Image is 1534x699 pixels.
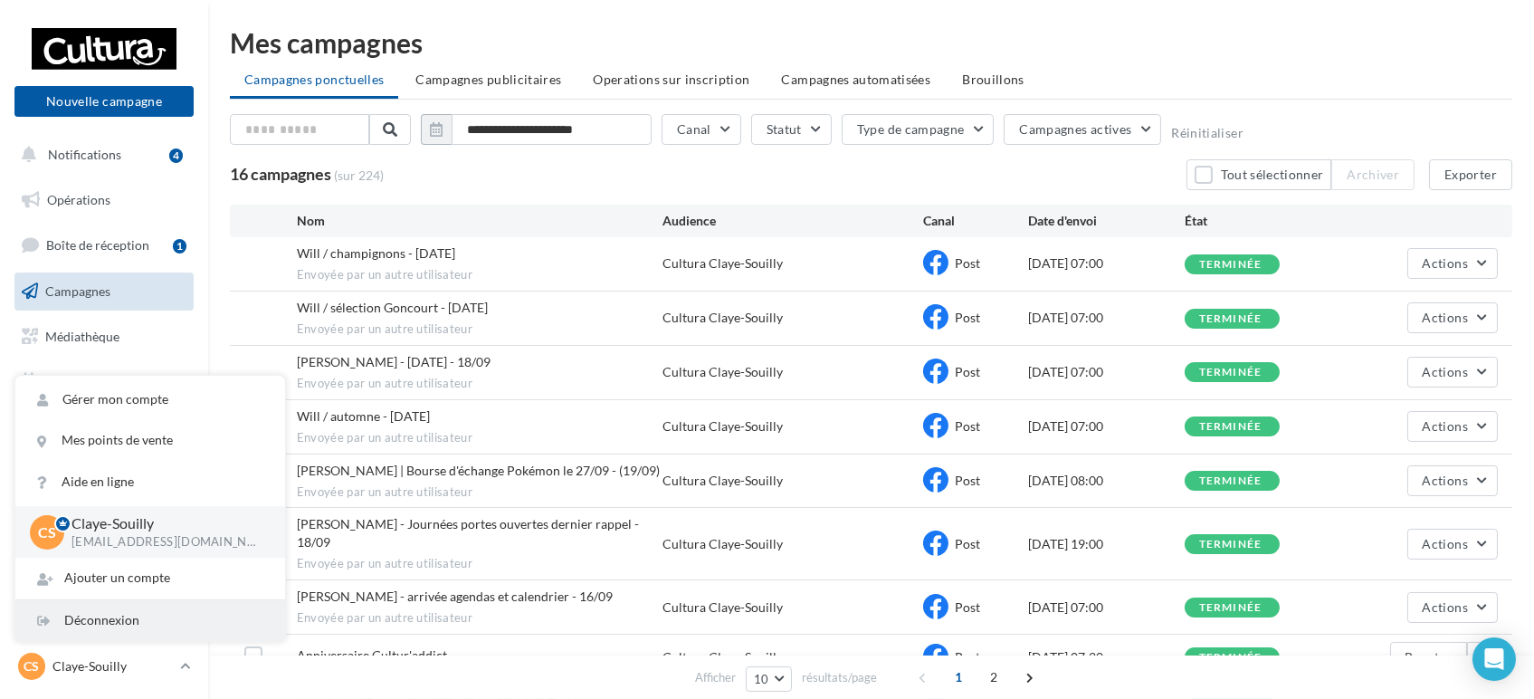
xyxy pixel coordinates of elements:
[1185,212,1341,230] div: État
[297,589,613,604] span: Julie - arrivée agendas et calendrier - 16/09
[230,164,331,184] span: 16 campagnes
[662,648,783,666] div: Cultura Claye-Souilly
[1407,465,1498,496] button: Actions
[1199,652,1262,664] div: terminée
[297,647,447,663] span: Anniversaire Cultur'addict
[1407,357,1498,388] button: Actions
[71,513,256,534] p: Claye-Souilly
[1028,598,1185,617] div: [DATE] 07:00
[45,283,110,299] span: Campagnes
[662,309,783,327] div: Cultura Claye-Souilly
[842,114,995,145] button: Type de campagne
[1171,126,1243,140] button: Réinitialiser
[297,300,488,315] span: Will / sélection Goncourt - 24.09.25
[782,72,931,87] span: Campagnes automatisées
[955,310,980,325] span: Post
[955,418,980,434] span: Post
[1019,121,1131,137] span: Campagnes actives
[979,663,1008,692] span: 2
[415,72,561,87] span: Campagnes publicitaires
[45,328,119,343] span: Médiathèque
[24,657,40,675] span: CS
[297,212,662,230] div: Nom
[1407,529,1498,560] button: Actions
[1423,599,1468,615] span: Actions
[1199,602,1262,614] div: terminée
[297,610,662,627] span: Envoyée par un autre utilisateur
[11,136,190,174] button: Notifications 4
[1028,254,1185,273] div: [DATE] 07:00
[11,225,197,264] a: Boîte de réception1
[297,321,662,338] span: Envoyée par un autre utilisateur
[1199,367,1262,378] div: terminée
[334,167,384,185] span: (sur 224)
[45,373,106,388] span: Calendrier
[71,534,256,551] p: [EMAIL_ADDRESS][DOMAIN_NAME]
[1423,536,1468,551] span: Actions
[297,484,662,501] span: Envoyée par un autre utilisateur
[802,669,877,686] span: résultats/page
[962,72,1024,87] span: Brouillons
[1423,255,1468,271] span: Actions
[955,599,980,615] span: Post
[662,472,783,490] div: Cultura Claye-Souilly
[15,379,285,420] a: Gérer mon compte
[11,362,197,400] a: Calendrier
[297,516,639,550] span: Alexis - Journées portes ouvertes dernier rappel - 18/09
[1390,642,1467,673] button: Booster
[14,649,194,684] a: CS Claye-Souilly
[52,657,173,675] p: Claye-Souilly
[15,558,285,598] div: Ajouter un compte
[1423,364,1468,379] span: Actions
[46,237,149,253] span: Boîte de réception
[955,473,980,488] span: Post
[1028,648,1185,666] div: [DATE] 07:20
[15,420,285,461] a: Mes points de vente
[1028,363,1185,381] div: [DATE] 07:00
[1407,302,1498,333] button: Actions
[593,72,749,87] span: Operations sur inscription
[1028,535,1185,553] div: [DATE] 19:00
[662,363,783,381] div: Cultura Claye-Souilly
[1472,637,1516,681] div: Open Intercom Messenger
[1028,212,1185,230] div: Date d'envoi
[1199,421,1262,433] div: terminée
[1429,159,1512,190] button: Exporter
[746,666,792,692] button: 10
[297,556,662,572] span: Envoyée par un autre utilisateur
[1331,159,1415,190] button: Archiver
[297,354,491,369] span: Julie - Halloween - 18/09
[1199,313,1262,325] div: terminée
[1004,114,1161,145] button: Campagnes actives
[297,430,662,446] span: Envoyée par un autre utilisateur
[944,663,973,692] span: 1
[955,364,980,379] span: Post
[173,239,186,254] div: 1
[297,463,660,478] span: Alexis | Bourse d'échange Pokémon le 27/09 - (19/09)
[955,649,980,665] span: Post
[15,462,285,503] a: Aide en ligne
[230,29,1512,56] div: Mes campagnes
[297,245,455,261] span: Will / champignons - 26.09.25
[662,114,741,145] button: Canal
[1028,472,1185,490] div: [DATE] 08:00
[1407,248,1498,279] button: Actions
[48,147,121,162] span: Notifications
[1407,592,1498,623] button: Actions
[1423,418,1468,434] span: Actions
[297,408,430,424] span: Will / automne - 20.09.25
[662,598,783,617] div: Cultura Claye-Souilly
[11,181,197,219] a: Opérations
[662,417,783,436] div: Cultura Claye-Souilly
[1423,310,1468,325] span: Actions
[15,600,285,641] div: Déconnexion
[11,318,197,356] a: Médiathèque
[47,192,110,207] span: Opérations
[297,376,662,392] span: Envoyée par un autre utilisateur
[662,535,783,553] div: Cultura Claye-Souilly
[1186,159,1331,190] button: Tout sélectionner
[695,669,736,686] span: Afficher
[955,255,980,271] span: Post
[1028,417,1185,436] div: [DATE] 07:00
[1028,309,1185,327] div: [DATE] 07:00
